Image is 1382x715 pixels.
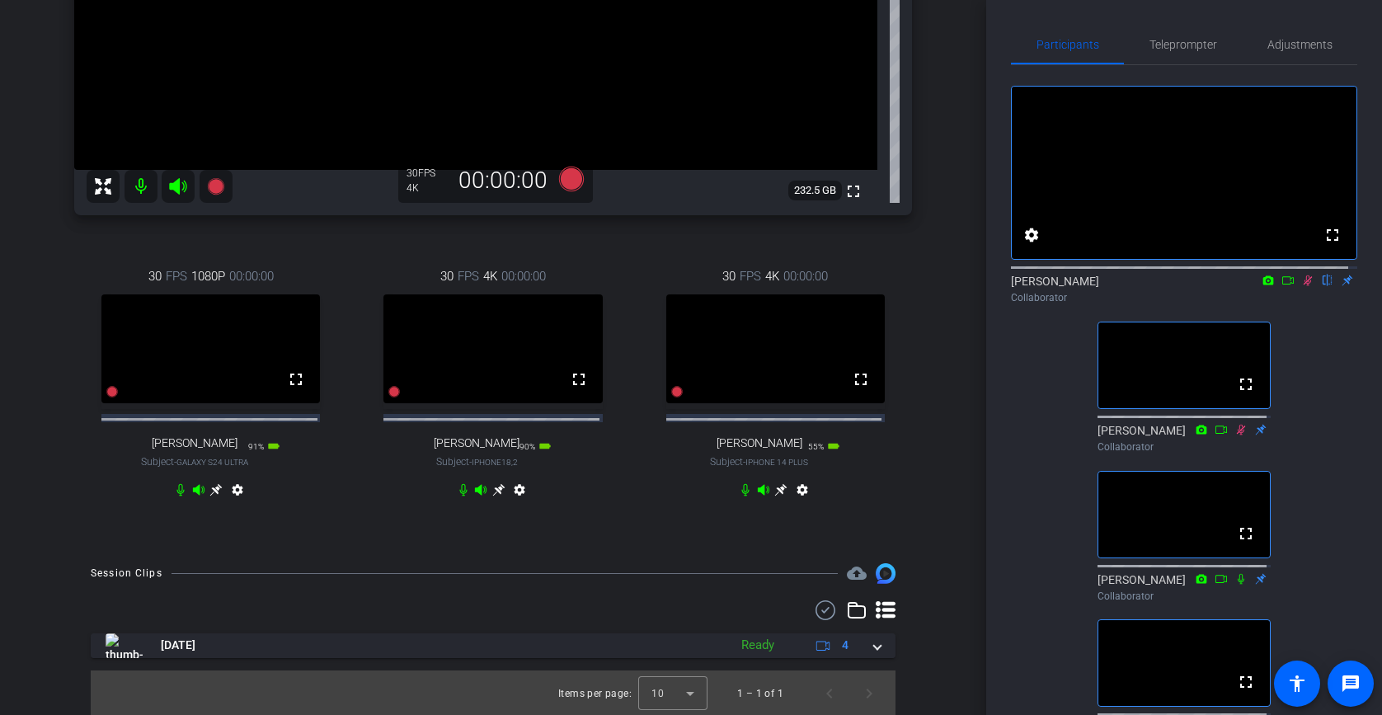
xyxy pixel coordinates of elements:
mat-icon: fullscreen [844,181,863,201]
span: 90% [519,442,535,451]
span: iPhone18,2 [472,458,518,467]
span: FPS [740,267,761,285]
mat-icon: settings [792,483,812,503]
span: 00:00:00 [229,267,274,285]
mat-expansion-panel-header: thumb-nail[DATE]Ready4 [91,633,895,658]
div: Collaborator [1098,589,1271,604]
div: Collaborator [1098,440,1271,454]
span: iPhone 14 Plus [745,458,808,467]
span: [DATE] [161,637,195,654]
mat-icon: settings [228,483,247,503]
mat-icon: fullscreen [851,369,871,389]
img: thumb-nail [106,633,143,658]
span: [PERSON_NAME] [434,436,519,450]
div: 30 [407,167,448,180]
span: Destinations for your clips [847,563,867,583]
div: 1 – 1 of 1 [737,685,783,702]
span: [PERSON_NAME] [717,436,802,450]
img: Session clips [876,563,895,583]
button: Previous page [810,674,849,713]
span: 30 [722,267,736,285]
span: [PERSON_NAME] [152,436,237,450]
mat-icon: fullscreen [1236,672,1256,692]
span: 232.5 GB [788,181,842,200]
span: - [174,456,176,468]
button: Next page [849,674,889,713]
div: [PERSON_NAME] [1098,422,1271,454]
span: FPS [418,167,435,179]
mat-icon: fullscreen [1323,225,1342,245]
span: 4K [765,267,779,285]
span: 91% [248,442,264,451]
mat-icon: fullscreen [569,369,589,389]
span: Galaxy S24 Ultra [176,458,248,467]
mat-icon: settings [510,483,529,503]
mat-icon: accessibility [1287,674,1307,694]
span: 55% [808,442,824,451]
mat-icon: fullscreen [1236,374,1256,394]
mat-icon: message [1341,674,1361,694]
span: Participants [1036,39,1099,50]
div: Items per page: [558,685,632,702]
span: FPS [166,267,187,285]
div: [PERSON_NAME] [1011,273,1357,305]
div: Session Clips [91,565,162,581]
mat-icon: flip [1318,272,1337,287]
span: FPS [458,267,479,285]
div: 00:00:00 [448,167,558,195]
span: - [743,456,745,468]
mat-icon: fullscreen [1236,524,1256,543]
span: Subject [141,454,248,469]
span: Teleprompter [1149,39,1217,50]
span: 00:00:00 [501,267,546,285]
span: 1080P [191,267,225,285]
span: 4 [842,637,848,654]
mat-icon: battery_std [827,440,840,453]
span: Adjustments [1267,39,1333,50]
span: - [469,456,472,468]
span: Subject [710,454,808,469]
span: 30 [440,267,454,285]
div: [PERSON_NAME] [1098,572,1271,604]
div: 4K [407,181,448,195]
span: 4K [483,267,497,285]
span: Subject [436,454,518,469]
mat-icon: cloud_upload [847,563,867,583]
div: Collaborator [1011,290,1357,305]
mat-icon: battery_std [538,440,552,453]
span: 00:00:00 [783,267,828,285]
mat-icon: battery_std [267,440,280,453]
mat-icon: fullscreen [286,369,306,389]
mat-icon: settings [1022,225,1041,245]
span: 30 [148,267,162,285]
div: Ready [733,636,783,655]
